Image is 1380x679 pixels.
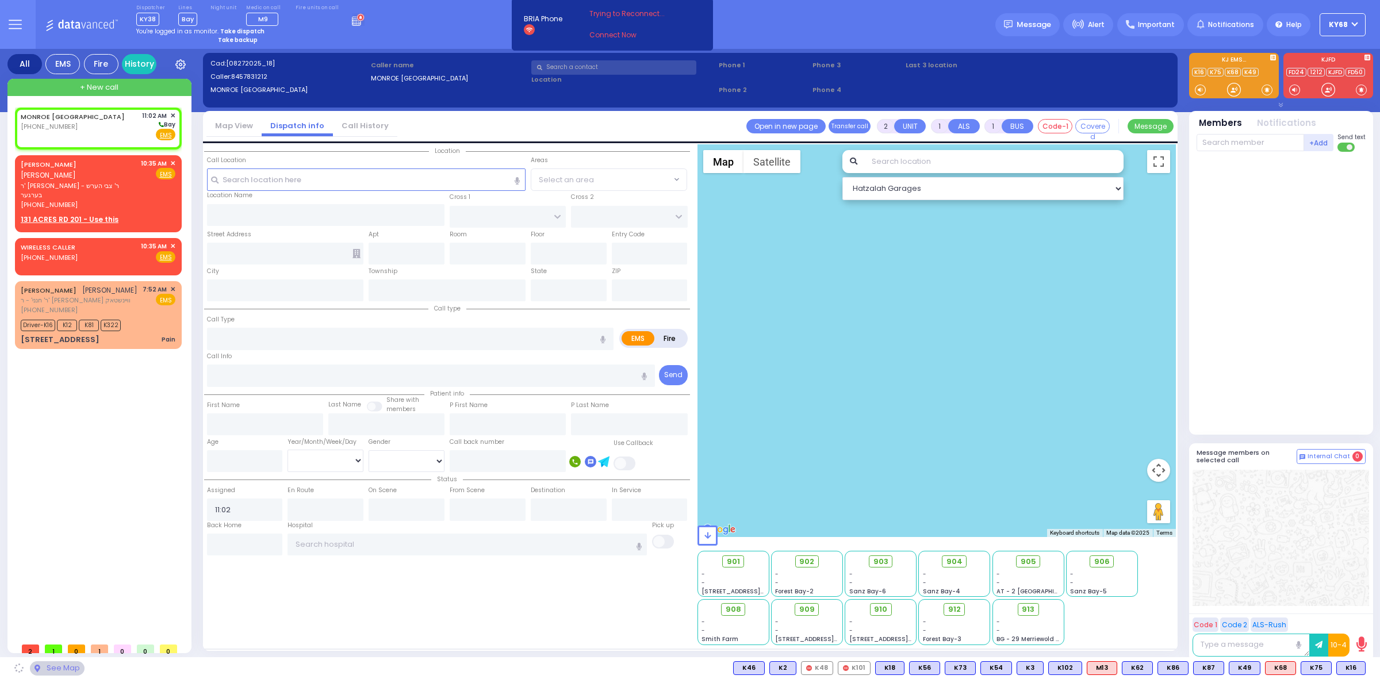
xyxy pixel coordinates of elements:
[1320,13,1366,36] button: ky68
[21,296,137,305] span: ר' חנני' - ר' [PERSON_NAME] וויינשטאק
[838,661,871,675] div: K101
[727,556,740,567] span: 901
[1225,68,1241,76] a: K68
[614,439,653,448] label: Use Callback
[996,617,1000,626] span: -
[101,320,121,331] span: K322
[450,438,504,447] label: Call back number
[1301,661,1332,675] div: K75
[141,159,167,168] span: 10:35 AM
[207,191,252,200] label: Location Name
[450,193,470,202] label: Cross 1
[21,181,137,200] span: ר' [PERSON_NAME] - ר' צבי הערש בערגער
[1122,661,1153,675] div: BLS
[136,13,159,26] span: KY38
[57,320,77,331] span: K12
[207,267,219,276] label: City
[1308,452,1350,461] span: Internal Chat
[719,60,808,70] span: Phone 1
[531,486,565,495] label: Destination
[906,60,1037,70] label: Last 3 location
[1304,134,1334,151] button: +Add
[91,645,108,653] span: 1
[812,85,902,95] span: Phone 4
[1088,20,1105,30] span: Alert
[1193,617,1218,632] button: Code 1
[287,521,313,530] label: Hospital
[1229,661,1260,675] div: BLS
[170,159,175,168] span: ✕
[386,405,416,413] span: members
[571,193,594,202] label: Cross 2
[428,304,466,313] span: Call type
[1337,133,1366,141] span: Send text
[1048,661,1082,675] div: K102
[21,286,76,295] a: [PERSON_NAME]
[1157,661,1189,675] div: K86
[160,253,172,262] u: EMS
[122,54,156,74] a: History
[531,75,715,85] label: Location
[207,315,235,324] label: Call Type
[287,486,314,495] label: En Route
[1157,661,1189,675] div: BLS
[143,285,167,294] span: 7:52 AM
[948,119,980,133] button: ALS
[806,665,812,671] img: red-radio-icon.svg
[775,587,814,596] span: Forest Bay-2
[849,626,853,635] span: -
[612,267,620,276] label: ZIP
[220,27,264,36] strong: Take dispatch
[21,214,118,224] u: 131 ACRES RD 201 - Use this
[30,661,84,676] div: See map
[1220,617,1249,632] button: Code 2
[386,396,419,404] small: Share with
[909,661,940,675] div: K56
[1251,617,1288,632] button: ALS-Rush
[775,578,779,587] span: -
[178,5,197,11] label: Lines
[1048,661,1082,675] div: BLS
[1308,68,1325,76] a: 1212
[946,556,963,567] span: 904
[246,5,282,11] label: Medic on call
[22,645,39,653] span: 2
[1286,68,1306,76] a: FD24
[79,320,99,331] span: K81
[82,285,137,295] span: [PERSON_NAME]
[1352,451,1363,462] span: 0
[1336,661,1366,675] div: K16
[799,604,815,615] span: 909
[262,120,333,131] a: Dispatch info
[659,365,688,385] button: Send
[531,60,696,75] input: Search a contact
[700,522,738,537] a: Open this area in Google Maps (opens a new window)
[701,578,705,587] span: -
[1337,141,1356,153] label: Turn off text
[996,578,1000,587] span: -
[923,570,926,578] span: -
[1017,661,1044,675] div: K3
[1197,449,1297,464] h5: Message members on selected call
[1017,19,1051,30] span: Message
[210,85,367,95] label: MONROE [GEOGRAPHIC_DATA]
[1189,57,1279,65] label: KJ EMS...
[701,587,810,596] span: [STREET_ADDRESS][PERSON_NAME]
[287,438,363,447] div: Year/Month/Week/Day
[450,401,488,410] label: P First Name
[1147,459,1170,482] button: Map camera controls
[1326,68,1344,76] a: KJFD
[21,305,78,314] span: [PHONE_NUMBER]
[371,74,528,83] label: MONROE [GEOGRAPHIC_DATA]
[157,120,175,129] span: Bay
[21,160,76,169] a: [PERSON_NAME]
[114,645,131,653] span: 0
[21,253,78,262] span: [PHONE_NUMBER]
[210,72,367,82] label: Caller:
[1328,634,1350,657] button: 10-4
[612,486,641,495] label: In Service
[218,36,258,44] strong: Take backup
[1329,20,1348,30] span: ky68
[733,661,765,675] div: BLS
[207,156,246,165] label: Call Location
